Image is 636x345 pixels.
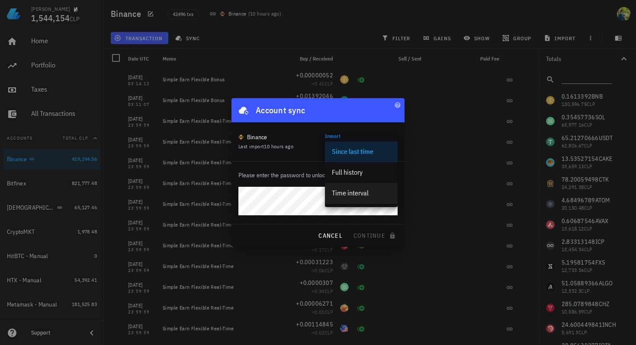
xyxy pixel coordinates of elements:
label: Import [325,133,340,139]
span: Last import [238,143,293,150]
div: Since last time [332,147,391,156]
div: ImportSince last time [325,138,398,153]
div: Account sync [256,103,305,117]
div: Time interval [332,189,391,197]
span: cancel [318,232,343,240]
div: Binance [247,133,267,141]
span: 10 hours ago [264,143,293,150]
button: cancel [315,228,346,243]
img: 270.png [238,134,244,140]
div: Full history [332,168,391,176]
p: Please enter the password to unlock & sync the account. [238,170,398,180]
